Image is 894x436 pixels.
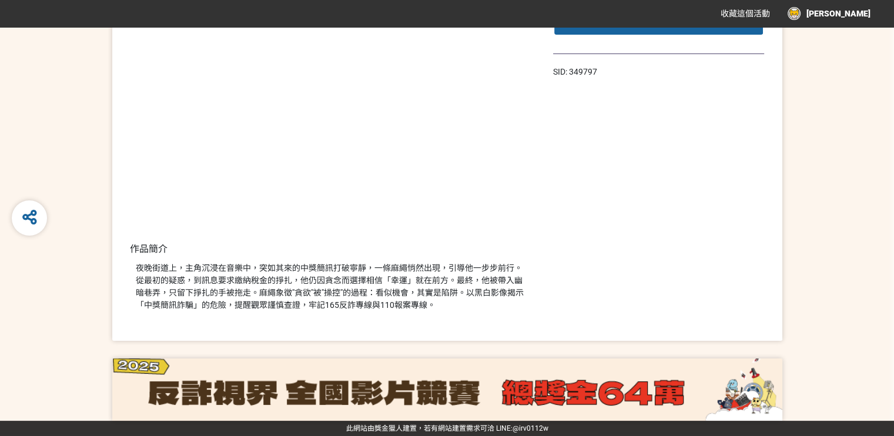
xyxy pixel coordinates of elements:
[346,424,548,432] span: 可洽 LINE:
[721,9,770,18] span: 收藏這個活動
[136,262,530,311] div: 夜晚街道上，主角沉浸在音樂中，突如其來的中獎簡訊打破寧靜，一條麻繩悄然出現，引導他一步步前行。從最初的疑惑，到訊息要求繳納稅金的掙扎，他仍因貪念而選擇相信「幸運」就在前方。最終，他被帶入幽暗巷弄...
[112,358,782,421] img: d5dd58f8-aeb6-44fd-a984-c6eabd100919.png
[346,424,480,432] a: 此網站由獎金獵人建置，若有網站建置需求
[553,67,597,76] span: SID: 349797
[130,243,168,254] span: 作品簡介
[513,424,548,432] a: @irv0112w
